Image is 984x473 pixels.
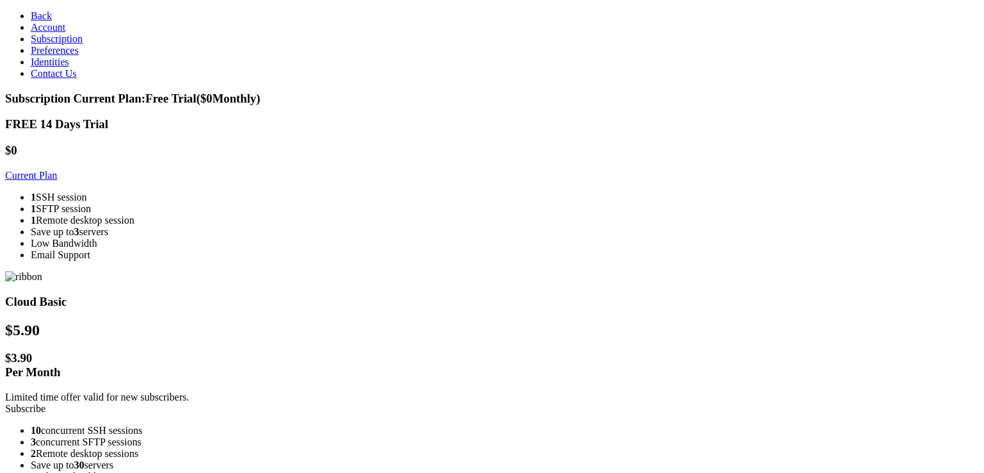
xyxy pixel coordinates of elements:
a: Account [31,22,65,33]
a: Contact Us [31,68,77,79]
a: Back [31,10,52,21]
strong: 3 [31,436,36,447]
li: Email Support [31,249,979,261]
strong: 10 [31,425,41,436]
a: Current Plan [5,170,57,181]
strong: 30 [74,460,85,470]
strong: 1 [31,192,36,203]
li: Remote desktop sessions [31,448,979,460]
h1: $ 3.90 [5,351,979,379]
strong: 1 [31,215,36,226]
li: Save up to servers [31,460,979,471]
li: concurrent SSH sessions [31,425,979,436]
h1: $0 [5,144,979,158]
h3: Cloud Basic [5,295,979,309]
span: Limited time offer valid for new subscribers. [5,392,189,402]
li: Remote desktop session [31,215,979,226]
h3: FREE 14 Days Trial [5,117,979,131]
h2: $ 5.90 [5,322,979,339]
a: Identities [31,56,69,67]
a: Preferences [31,45,79,56]
li: SSH session [31,192,979,203]
strong: 3 [74,226,79,237]
strong: 1 [31,203,36,214]
strong: 2 [31,448,36,459]
a: Subscribe [5,403,45,414]
li: Save up to servers [31,226,979,238]
li: concurrent SFTP sessions [31,436,979,448]
div: Per Month [5,365,979,379]
a: Subscription [31,33,83,44]
h3: Subscription [5,92,979,106]
li: Low Bandwidth [31,238,979,249]
li: SFTP session [31,203,979,215]
img: ribbon [5,271,42,283]
span: Current Plan: Free Trial ($ 0 Monthly) [74,92,261,105]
